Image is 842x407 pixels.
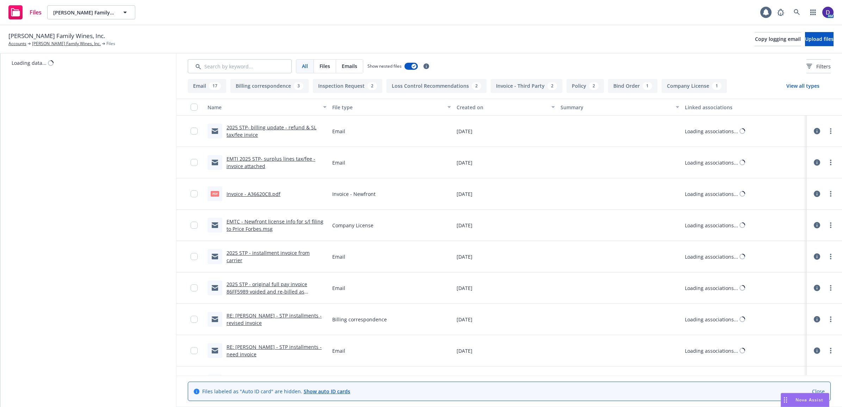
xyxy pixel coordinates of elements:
button: Created on [454,99,558,116]
span: Email [332,159,345,166]
span: [DATE] [457,222,472,229]
div: Loading data... [12,59,47,67]
span: Email [332,284,345,292]
button: File type [329,99,454,116]
input: Toggle Row Selected [191,128,198,135]
span: Copy logging email [755,36,801,42]
div: Linked associations [685,104,804,111]
span: Nova Assist [795,397,823,403]
input: Toggle Row Selected [191,222,198,229]
a: more [826,346,835,355]
a: RE: [PERSON_NAME] - STP installments - need invoice [227,344,322,358]
span: [DATE] [457,284,472,292]
span: Email [332,347,345,354]
div: 2 [589,82,599,90]
input: Toggle Row Selected [191,316,198,323]
div: 1 [643,82,652,90]
button: Upload files [805,32,834,46]
input: Toggle Row Selected [191,347,198,354]
div: Loading associations... [685,159,738,166]
a: 2025 STP- billing update - refund & SL tax/fee invice [227,124,316,138]
a: more [826,190,835,198]
input: Toggle Row Selected [191,159,198,166]
a: EMTI 2025 STP- surplus lines tax/fee - invoice attached [227,155,315,169]
a: more [826,158,835,167]
a: Switch app [806,5,820,19]
span: Emails [342,62,357,70]
div: Created on [457,104,547,111]
span: [PERSON_NAME] Family Wines, Inc. [8,31,105,41]
input: Toggle Row Selected [191,253,198,260]
div: 2 [472,82,481,90]
button: Invoice - Third Party [491,79,562,93]
input: Select all [191,104,198,111]
span: Upload files [805,36,834,42]
div: Name [208,104,319,111]
button: Email [188,79,226,93]
input: Toggle Row Selected [191,284,198,291]
span: Files [30,10,42,15]
a: Accounts [8,41,26,47]
div: Loading associations... [685,347,738,354]
div: Loading associations... [685,253,738,260]
span: Billing correspondence [332,316,387,323]
a: more [826,284,835,292]
a: Files [6,2,44,22]
a: Report a Bug [774,5,788,19]
button: Copy logging email [755,32,801,46]
div: 1 [712,82,722,90]
button: Policy [567,79,604,93]
span: [DATE] [457,347,472,354]
span: Files [106,41,115,47]
a: Show auto ID cards [304,388,350,395]
span: Files [320,62,330,70]
button: Nova Assist [781,393,829,407]
span: [DATE] [457,316,472,323]
a: more [826,221,835,229]
a: 2025 STP - original full pay invoice 86FF5989 voided and re-billed as installments, SL fees as bi... [227,281,316,302]
span: [DATE] [457,190,472,198]
button: Inspection Request [313,79,382,93]
button: Summary [558,99,682,116]
span: [PERSON_NAME] Family Wines, Inc. [53,9,114,16]
span: Email [332,253,345,260]
input: Toggle Row Selected [191,190,198,197]
button: Billing correspondence [230,79,309,93]
div: Loading associations... [685,222,738,229]
button: Loss Control Recommendations [386,79,487,93]
input: Search by keyword... [188,59,292,73]
div: Loading associations... [685,316,738,323]
span: Filters [816,63,831,70]
button: Name [205,99,329,116]
span: Company License [332,222,373,229]
div: 17 [209,82,221,90]
div: Loading associations... [685,190,738,198]
span: [DATE] [457,159,472,166]
div: Loading associations... [685,284,738,292]
a: more [826,315,835,323]
button: Bind Order [608,79,657,93]
span: [DATE] [457,128,472,135]
a: EMTC - Newfront license info for s/l filing to Price Forbes.msg [227,218,323,232]
a: [PERSON_NAME] Family Wines, Inc. [32,41,101,47]
button: Company License [662,79,727,93]
button: [PERSON_NAME] Family Wines, Inc. [47,5,135,19]
a: more [826,127,835,135]
div: Loading associations... [685,128,738,135]
span: Email [332,128,345,135]
div: 2 [367,82,377,90]
button: Filters [806,59,831,73]
a: RE: [PERSON_NAME] - STP installments - revised invoice [227,312,322,326]
a: 2025 STP - installment invoice from carrier [227,249,310,264]
a: Invoice - A36620C8.pdf [227,191,280,197]
div: Summary [561,104,672,111]
img: photo [822,7,834,18]
button: View all types [775,79,831,93]
span: Show nested files [367,63,402,69]
div: 2 [547,82,557,90]
span: [DATE] [457,253,472,260]
span: Filters [806,63,831,70]
div: Drag to move [781,393,790,407]
div: File type [332,104,444,111]
span: Invoice - Newfront [332,190,376,198]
